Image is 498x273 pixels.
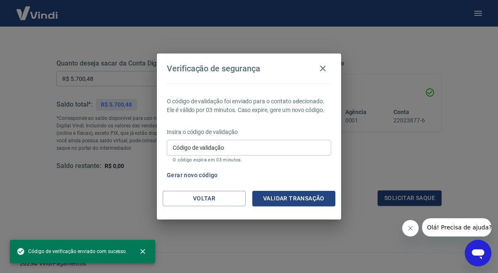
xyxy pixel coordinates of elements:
[252,191,335,206] button: Validar transação
[402,220,419,236] iframe: Fechar mensagem
[163,191,246,206] button: Voltar
[422,218,491,236] iframe: Mensagem da empresa
[167,63,260,73] h4: Verificação de segurança
[167,97,331,115] p: O código de validação foi enviado para o contato selecionado. Ele é válido por 03 minutos. Caso e...
[17,247,127,256] span: Código de verificação enviado com sucesso.
[134,242,152,261] button: close
[465,240,491,266] iframe: Botão para abrir a janela de mensagens
[5,6,70,12] span: Olá! Precisa de ajuda?
[173,157,325,163] p: O código expira em 03 minutos.
[167,128,331,136] p: Insira o código de validação
[164,168,221,183] button: Gerar novo código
